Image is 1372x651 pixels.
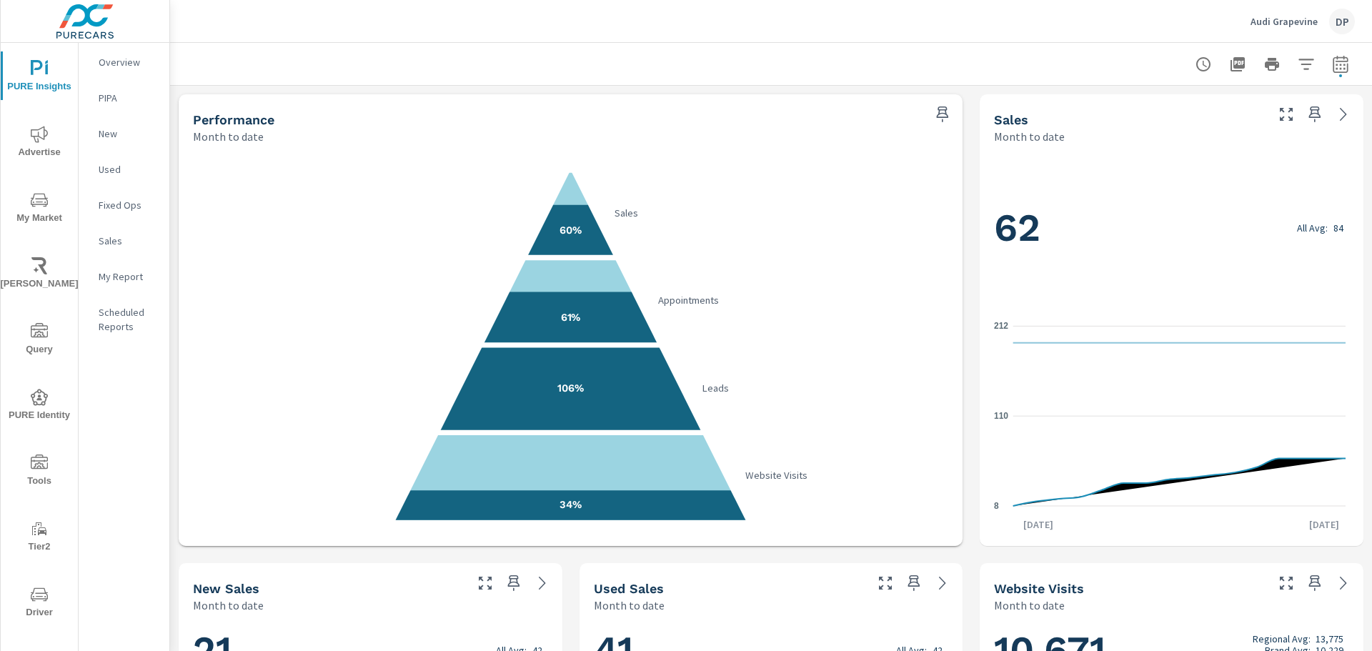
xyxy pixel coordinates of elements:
a: See more details in report [531,572,554,595]
p: Month to date [193,597,264,614]
span: PURE Insights [5,60,74,95]
h5: New Sales [193,581,259,596]
span: Save this to your personalized report [502,572,525,595]
button: Select Date Range [1326,50,1355,79]
p: Fixed Ops [99,198,158,212]
text: Sales [615,207,638,219]
text: 212 [994,322,1008,332]
p: All Avg: [1297,222,1328,234]
text: Leads [702,382,729,394]
p: Regional Avg: [1253,633,1311,645]
button: Make Fullscreen [874,572,897,595]
button: Make Fullscreen [1275,572,1298,595]
p: Used [99,162,158,177]
p: 13,775 [1316,633,1343,645]
h5: Used Sales [594,581,664,596]
text: 8 [994,501,999,511]
p: My Report [99,269,158,284]
span: Tools [5,454,74,490]
text: 34% [560,498,582,511]
h5: Performance [193,112,274,127]
p: Month to date [994,597,1065,614]
div: My Report [79,266,169,287]
text: Appointments [658,294,719,307]
div: Fixed Ops [79,194,169,216]
a: See more details in report [1332,572,1355,595]
div: New [79,123,169,144]
div: Overview [79,51,169,73]
text: 60% [560,224,582,237]
p: Month to date [994,128,1065,145]
button: Make Fullscreen [474,572,497,595]
text: 106% [557,382,584,394]
p: Overview [99,55,158,69]
span: [PERSON_NAME] [5,257,74,292]
span: PURE Identity [5,389,74,424]
p: Scheduled Reports [99,305,158,334]
p: 84 [1333,222,1343,234]
span: Save this to your personalized report [1303,572,1326,595]
p: Sales [99,234,158,248]
p: PIPA [99,91,158,105]
button: "Export Report to PDF" [1223,50,1252,79]
div: Used [79,159,169,180]
p: [DATE] [1299,517,1349,532]
p: Month to date [193,128,264,145]
span: Driver [5,586,74,621]
a: See more details in report [931,572,954,595]
button: Print Report [1258,50,1286,79]
button: Make Fullscreen [1275,103,1298,126]
p: Audi Grapevine [1251,15,1318,28]
text: 110 [994,411,1008,421]
span: Save this to your personalized report [1303,103,1326,126]
text: 61% [561,311,581,324]
span: Tier2 [5,520,74,555]
span: My Market [5,192,74,227]
text: Website Visits [746,469,808,482]
h1: 62 [994,204,1349,252]
h5: Sales [994,112,1028,127]
p: Month to date [594,597,665,614]
span: Advertise [5,126,74,161]
div: Sales [79,230,169,252]
div: PIPA [79,87,169,109]
p: [DATE] [1013,517,1063,532]
div: DP [1329,9,1355,34]
p: New [99,126,158,141]
h5: Website Visits [994,581,1084,596]
a: See more details in report [1332,103,1355,126]
span: Query [5,323,74,358]
div: Scheduled Reports [79,302,169,337]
